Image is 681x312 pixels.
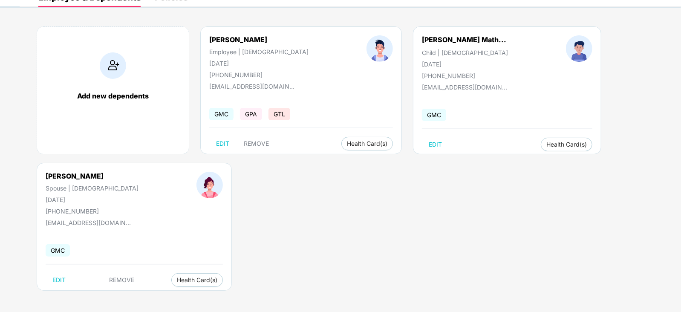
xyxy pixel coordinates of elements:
[422,49,508,56] div: Child | [DEMOGRAPHIC_DATA]
[366,35,393,62] img: profileImage
[541,138,592,151] button: Health Card(s)
[46,208,139,215] div: [PHONE_NUMBER]
[268,108,290,120] span: GTL
[216,140,229,147] span: EDIT
[46,273,72,287] button: EDIT
[240,108,262,120] span: GPA
[566,35,592,62] img: profileImage
[422,109,446,121] span: GMC
[422,138,449,151] button: EDIT
[209,83,294,90] div: [EMAIL_ADDRESS][DOMAIN_NAME]
[237,137,276,150] button: REMOVE
[110,277,135,283] span: REMOVE
[341,137,393,150] button: Health Card(s)
[171,273,223,287] button: Health Card(s)
[46,244,70,257] span: GMC
[429,141,442,148] span: EDIT
[244,140,269,147] span: REMOVE
[209,108,234,120] span: GMC
[196,172,223,198] img: profileImage
[422,61,508,68] div: [DATE]
[46,92,180,100] div: Add new dependents
[209,71,309,78] div: [PHONE_NUMBER]
[100,52,126,79] img: addIcon
[209,137,236,150] button: EDIT
[422,35,506,44] div: [PERSON_NAME] Math...
[209,35,309,44] div: [PERSON_NAME]
[103,273,141,287] button: REMOVE
[46,219,131,226] div: [EMAIL_ADDRESS][DOMAIN_NAME]
[209,60,309,67] div: [DATE]
[347,142,387,146] span: Health Card(s)
[422,84,507,91] div: [EMAIL_ADDRESS][DOMAIN_NAME]
[46,172,139,180] div: [PERSON_NAME]
[46,185,139,192] div: Spouse | [DEMOGRAPHIC_DATA]
[52,277,66,283] span: EDIT
[546,142,587,147] span: Health Card(s)
[209,48,309,55] div: Employee | [DEMOGRAPHIC_DATA]
[422,72,508,79] div: [PHONE_NUMBER]
[46,196,139,203] div: [DATE]
[177,278,217,282] span: Health Card(s)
